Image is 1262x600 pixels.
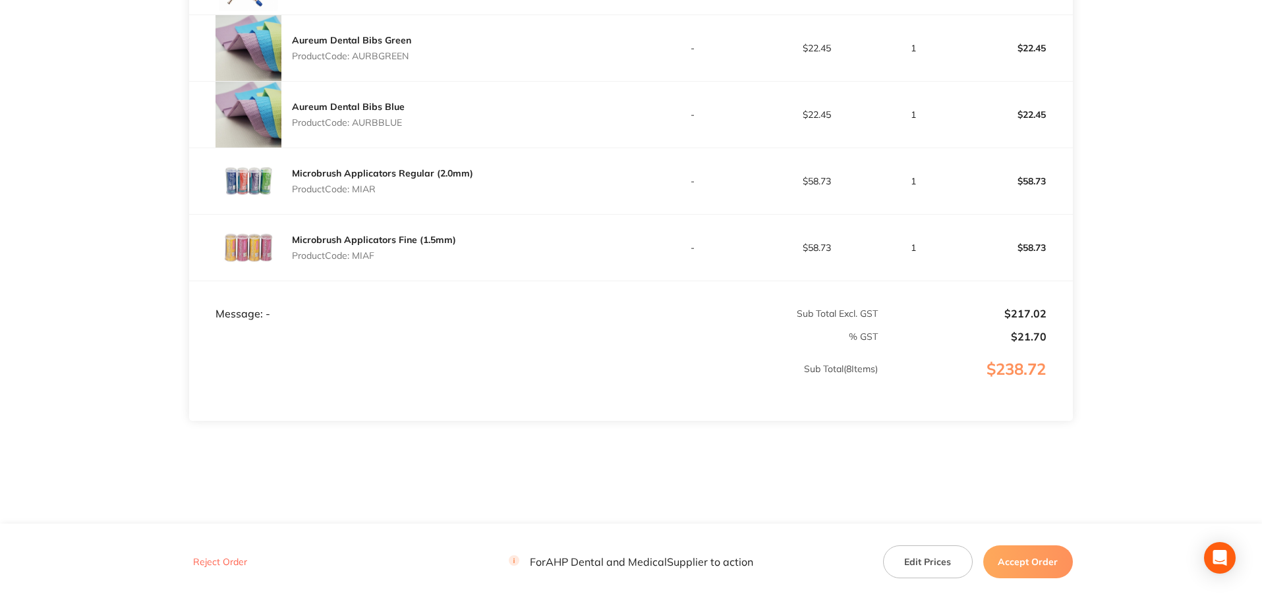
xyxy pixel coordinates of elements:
p: Product Code: MIAF [292,250,456,261]
button: Edit Prices [883,545,973,578]
img: YjkyZzF1Mw [215,215,281,281]
p: Product Code: AURBGREEN [292,51,411,61]
p: - [632,176,755,186]
a: Aureum Dental Bibs Blue [292,101,405,113]
p: - [632,109,755,120]
p: $22.45 [755,43,878,53]
img: cHR0YmF0cQ [215,15,281,81]
p: 1 [879,176,948,186]
button: Reject Order [189,557,251,568]
a: Microbrush Applicators Fine (1.5mm) [292,234,456,246]
p: $22.45 [950,32,1072,64]
p: $238.72 [879,360,1072,405]
p: Product Code: AURBBLUE [292,117,405,128]
p: 1 [879,109,948,120]
p: $21.70 [879,331,1047,342]
p: $22.45 [950,99,1072,130]
p: Sub Total ( 8 Items) [190,364,878,400]
p: Sub Total Excl. GST [632,308,878,319]
p: Product Code: MIAR [292,184,473,194]
p: $22.45 [755,109,878,120]
p: - [632,242,755,253]
img: c3RrZGYzaA [215,148,281,214]
p: $58.73 [755,242,878,253]
div: Open Intercom Messenger [1204,542,1236,574]
p: % GST [190,331,878,342]
p: $58.73 [755,176,878,186]
p: $58.73 [950,165,1072,197]
p: 1 [879,242,948,253]
p: $217.02 [879,308,1047,319]
button: Accept Order [983,545,1073,578]
td: Message: - [189,281,631,320]
p: For AHP Dental and Medical Supplier to action [509,556,753,568]
p: 1 [879,43,948,53]
p: $58.73 [950,232,1072,263]
img: bGFkM2w5OQ [215,82,281,148]
a: Microbrush Applicators Regular (2.0mm) [292,167,473,179]
a: Aureum Dental Bibs Green [292,34,411,46]
p: - [632,43,755,53]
